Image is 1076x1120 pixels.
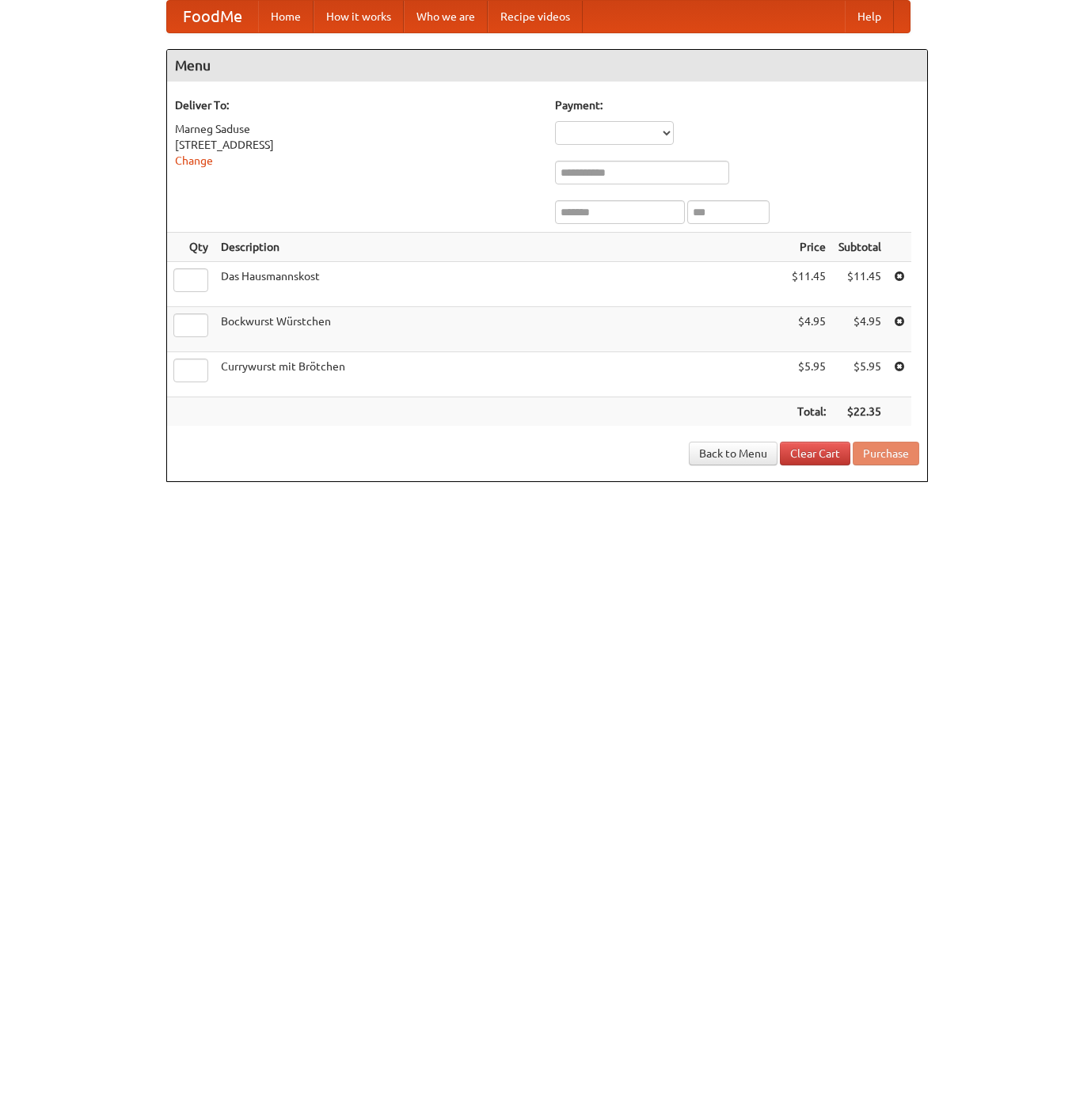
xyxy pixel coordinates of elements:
[785,352,832,397] td: $5.95
[785,233,832,262] th: Price
[167,50,927,82] h4: Menu
[215,262,785,307] td: Das Hausmannskost
[175,154,213,167] a: Change
[832,352,888,397] td: $5.95
[175,97,539,113] h5: Deliver To:
[780,442,850,465] a: Clear Cart
[785,307,832,352] td: $4.95
[215,307,785,352] td: Bockwurst Würstchen
[215,352,785,397] td: Currywurst mit Brötchen
[314,1,404,32] a: How it works
[215,233,785,262] th: Description
[175,137,539,153] div: [STREET_ADDRESS]
[832,307,888,352] td: $4.95
[167,233,215,262] th: Qty
[689,442,778,465] a: Back to Menu
[832,233,888,262] th: Subtotal
[258,1,314,32] a: Home
[404,1,488,32] a: Who we are
[832,262,888,307] td: $11.45
[785,262,832,307] td: $11.45
[785,397,832,427] th: Total:
[167,1,258,32] a: FoodMe
[175,121,539,137] div: Marneg Saduse
[832,397,888,427] th: $22.35
[853,442,919,465] button: Purchase
[845,1,894,32] a: Help
[488,1,583,32] a: Recipe videos
[555,97,919,113] h5: Payment:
